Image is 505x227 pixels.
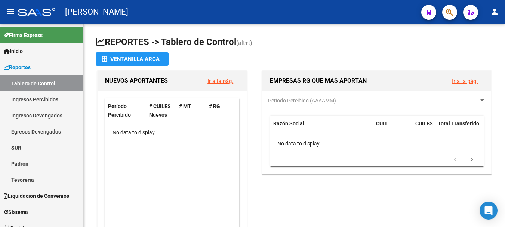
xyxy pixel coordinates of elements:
span: # CUILES Nuevos [149,103,171,118]
button: Ir a la pág. [201,74,239,88]
datatable-header-cell: CUIT [373,116,412,140]
datatable-header-cell: Período Percibido [105,98,146,123]
span: (alt+t) [236,39,252,46]
button: Ventanilla ARCA [96,52,169,66]
span: CUILES [415,120,433,126]
div: Open Intercom Messenger [480,202,498,220]
span: NUEVOS APORTANTES [105,77,168,84]
a: Ir a la pág. [207,78,233,85]
span: CUIT [376,120,388,126]
mat-icon: person [490,7,499,16]
span: EMPRESAS RG QUE MAS APORTAN [270,77,367,84]
span: Razón Social [273,120,304,126]
span: Período Percibido [108,103,131,118]
span: # MT [179,103,191,109]
div: Ventanilla ARCA [102,52,163,66]
a: go to next page [465,156,479,164]
a: Ir a la pág. [452,78,478,85]
datatable-header-cell: Total Transferido [435,116,487,140]
datatable-header-cell: # CUILES Nuevos [146,98,176,123]
span: # RG [209,103,220,109]
span: Período Percibido (AAAAMM) [268,98,336,104]
div: No data to display [105,123,241,142]
span: Reportes [4,63,31,71]
span: - [PERSON_NAME] [59,4,128,20]
div: No data to display [270,134,487,153]
span: Firma Express [4,31,43,39]
button: Ir a la pág. [446,74,484,88]
span: Liquidación de Convenios [4,192,69,200]
span: Inicio [4,47,23,55]
span: Sistema [4,208,28,216]
datatable-header-cell: # MT [176,98,206,123]
datatable-header-cell: Razón Social [270,116,373,140]
span: Total Transferido [438,120,479,126]
datatable-header-cell: # RG [206,98,236,123]
a: go to previous page [448,156,462,164]
mat-icon: menu [6,7,15,16]
h1: REPORTES -> Tablero de Control [96,36,493,49]
datatable-header-cell: CUILES [412,116,435,140]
